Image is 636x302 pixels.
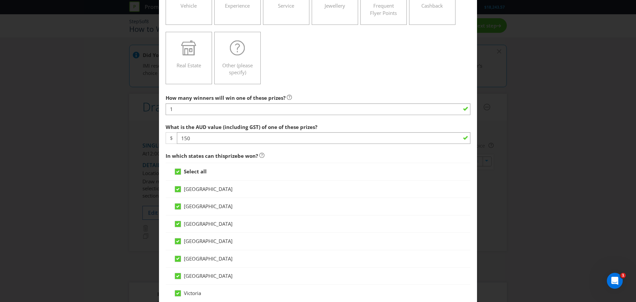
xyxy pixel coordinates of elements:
iframe: Intercom live chat [607,273,623,289]
span: What is the AUD value (including GST) of one of these prizes? [166,124,317,130]
span: [GEOGRAPHIC_DATA] [184,255,233,262]
span: Experience [225,2,250,9]
span: Frequent Flyer Points [370,2,397,16]
span: In which states [166,152,204,159]
strong: Select all [184,168,207,175]
span: prize [225,152,238,159]
input: e.g. 100 [177,132,470,144]
span: [GEOGRAPHIC_DATA] [184,220,233,227]
span: Cashback [421,2,443,9]
input: e.g. 5 [166,103,470,115]
span: Victoria [184,290,201,296]
span: How many winners will win one of these prizes? [166,94,286,101]
span: $ [166,132,177,144]
span: 1 [620,273,626,278]
span: Vehicle [181,2,197,9]
span: Other (please specify) [222,62,253,76]
span: Service [278,2,294,9]
span: [GEOGRAPHIC_DATA] [184,203,233,210]
span: [GEOGRAPHIC_DATA] [184,238,233,244]
span: can this [205,152,225,159]
span: [GEOGRAPHIC_DATA] [184,186,233,192]
span: be won? [238,152,258,159]
span: [GEOGRAPHIC_DATA] [184,272,233,279]
span: Real Estate [177,62,201,69]
span: Jewellery [325,2,345,9]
